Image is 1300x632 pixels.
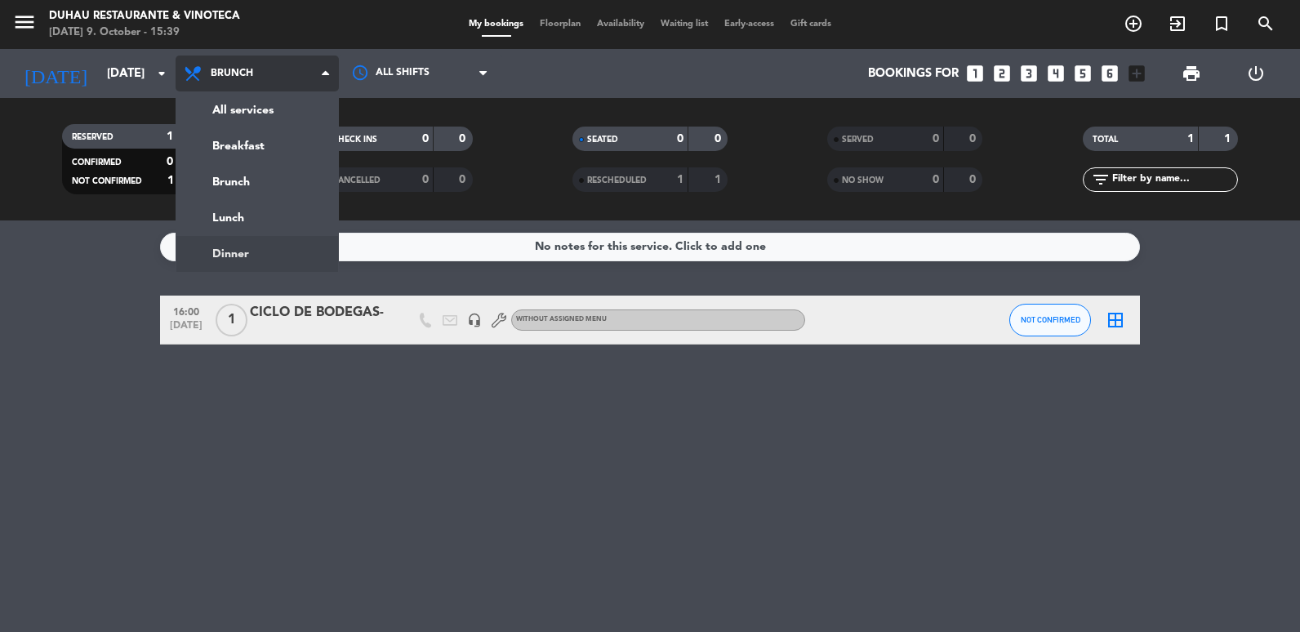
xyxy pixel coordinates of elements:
strong: 0 [422,174,429,185]
strong: 0 [969,133,979,145]
strong: 0 [715,133,724,145]
div: LOG OUT [1223,49,1288,98]
span: CANCELLED [332,176,381,185]
i: looks_3 [1018,63,1040,84]
div: Duhau Restaurante & Vinoteca [49,8,240,24]
strong: 1 [677,174,683,185]
i: filter_list [1091,170,1111,189]
span: Without assigned menu [516,316,607,323]
span: Availability [589,20,652,29]
span: RESERVED [72,133,114,141]
i: add_circle_outline [1124,14,1143,33]
input: Filter by name... [1111,171,1237,189]
strong: 1 [1187,133,1194,145]
strong: 0 [969,174,979,185]
span: 16:00 [166,301,207,320]
a: Breakfast [176,128,338,164]
i: add_box [1126,63,1147,84]
span: Early-access [716,20,782,29]
i: menu [12,10,37,34]
i: looks_5 [1072,63,1093,84]
strong: 0 [167,156,173,167]
span: 1 [216,304,247,336]
span: Bookings for [868,67,959,81]
strong: 0 [459,174,469,185]
a: Brunch [176,164,338,200]
span: print [1182,64,1201,83]
button: NOT CONFIRMED [1009,304,1091,336]
div: No notes for this service. Click to add one [535,238,766,256]
i: looks_one [964,63,986,84]
span: Brunch [211,68,253,79]
strong: 1 [715,174,724,185]
i: search [1256,14,1276,33]
span: Floorplan [532,20,589,29]
i: border_all [1106,310,1125,330]
div: CICLO DE BODEGAS- [250,302,389,323]
a: All services [176,92,338,128]
i: arrow_drop_down [152,64,171,83]
strong: 1 [167,175,174,186]
i: exit_to_app [1168,14,1187,33]
button: menu [12,10,37,40]
strong: 0 [422,133,429,145]
strong: 0 [933,133,939,145]
span: Waiting list [652,20,716,29]
i: looks_two [991,63,1013,84]
span: CHECK INS [332,136,377,144]
span: CONFIRMED [72,158,122,167]
strong: 0 [677,133,683,145]
strong: 0 [933,174,939,185]
span: [DATE] [166,320,207,339]
i: looks_4 [1045,63,1066,84]
strong: 1 [1224,133,1234,145]
i: power_settings_new [1246,64,1266,83]
span: SERVED [842,136,874,144]
span: NOT CONFIRMED [1021,315,1080,324]
strong: 0 [459,133,469,145]
span: NOT CONFIRMED [72,177,142,185]
span: Gift cards [782,20,839,29]
span: My bookings [461,20,532,29]
span: RESCHEDULED [587,176,647,185]
i: turned_in_not [1212,14,1231,33]
strong: 1 [167,131,173,142]
i: looks_6 [1099,63,1120,84]
span: TOTAL [1093,136,1118,144]
a: Lunch [176,200,338,236]
span: NO SHOW [842,176,884,185]
i: [DATE] [12,56,99,91]
div: [DATE] 9. October - 15:39 [49,24,240,41]
span: SEATED [587,136,618,144]
i: headset_mic [467,313,482,327]
a: Dinner [176,236,338,272]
